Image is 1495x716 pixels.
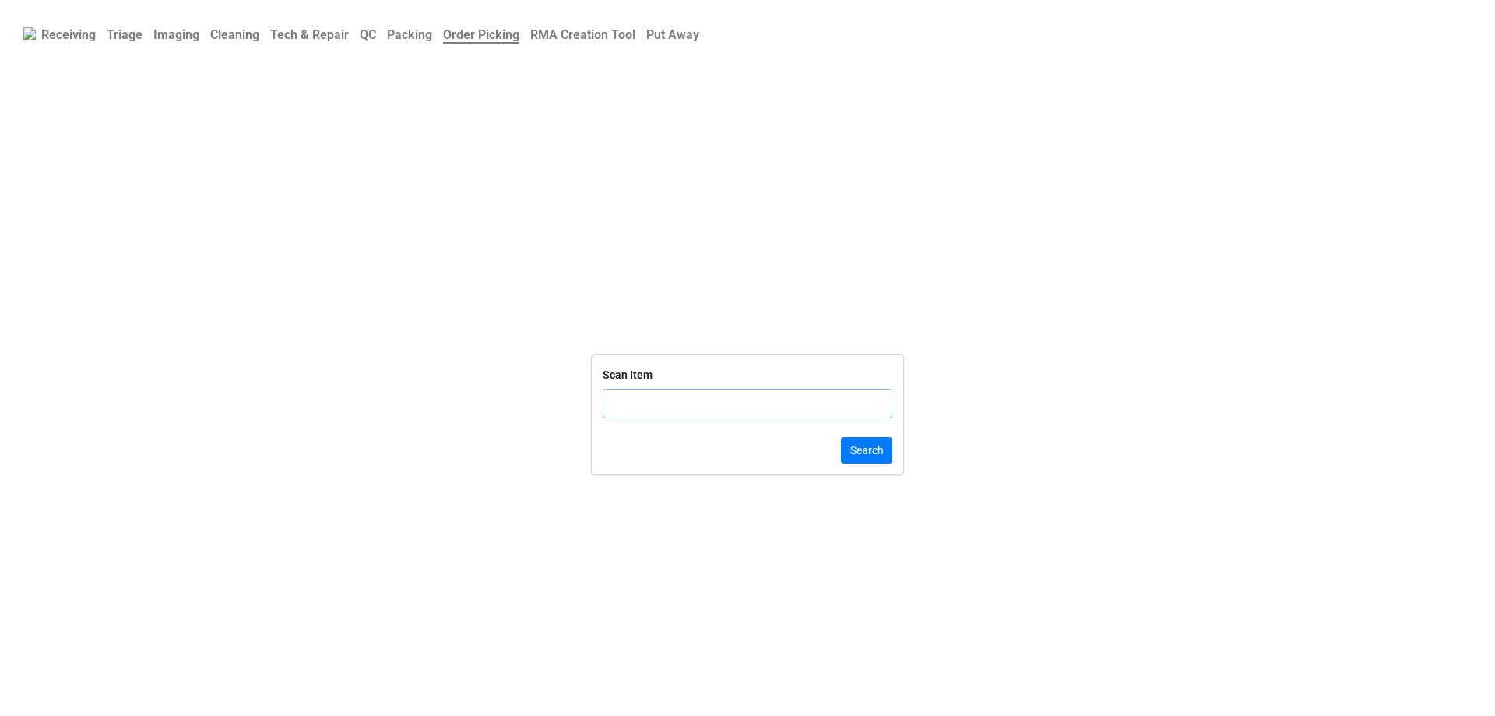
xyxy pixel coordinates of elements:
b: Receiving [41,27,96,42]
a: Imaging [148,19,205,50]
a: QC [354,19,382,50]
a: Packing [382,19,438,50]
button: Search [841,437,892,464]
b: Triage [107,27,142,42]
a: Triage [101,19,148,50]
a: Tech & Repair [265,19,354,50]
b: Put Away [646,27,699,42]
b: Cleaning [210,27,259,42]
b: RMA Creation Tool [530,27,635,42]
a: Cleaning [205,19,265,50]
b: Order Picking [443,27,519,44]
a: Put Away [641,19,705,50]
b: QC [360,27,376,42]
div: Scan Item [603,366,653,383]
a: Receiving [36,19,101,50]
b: Packing [387,27,432,42]
b: Imaging [153,27,199,42]
b: Tech & Repair [270,27,349,42]
a: Order Picking [438,19,525,50]
img: RexiLogo.png [23,27,36,40]
a: RMA Creation Tool [525,19,641,50]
